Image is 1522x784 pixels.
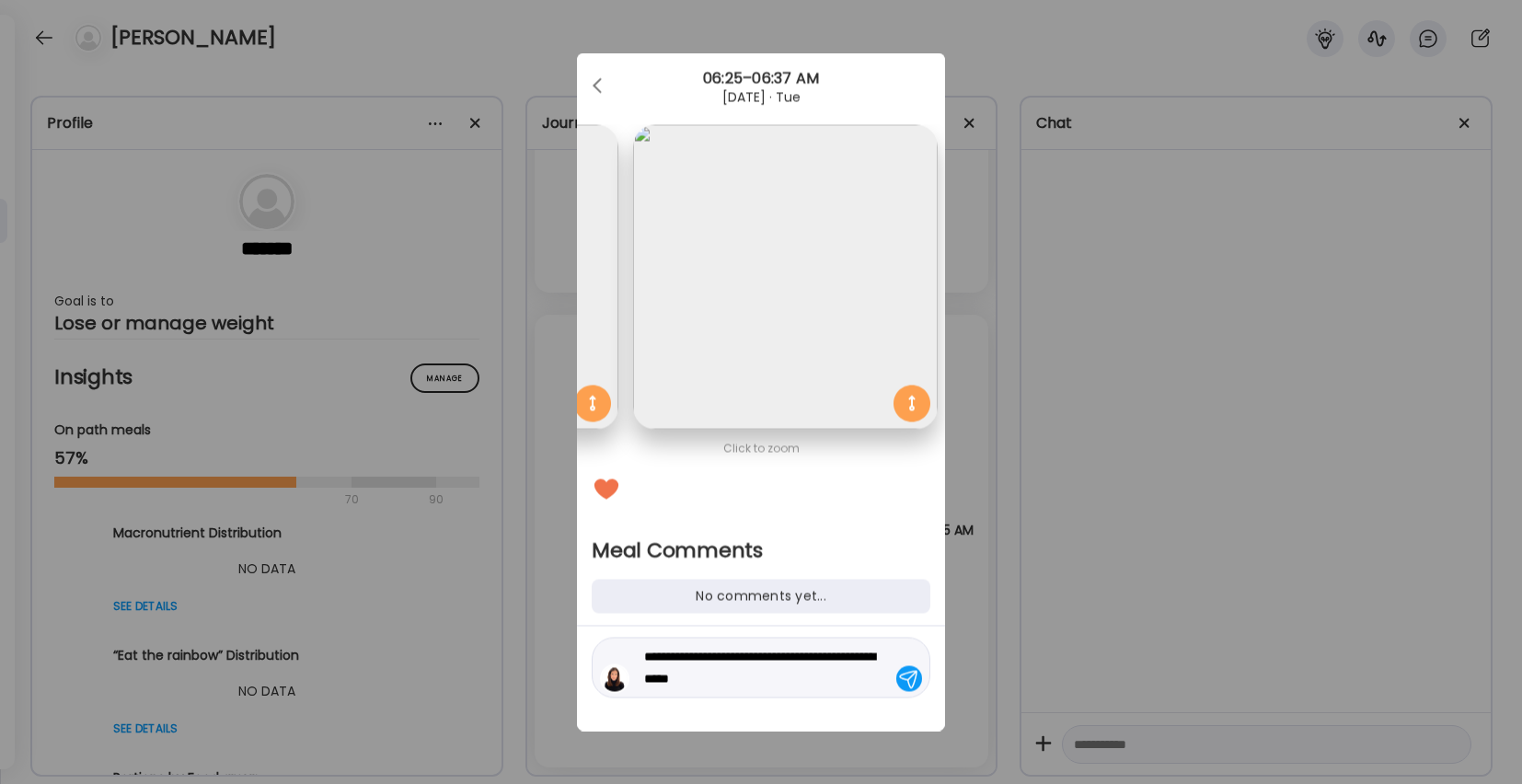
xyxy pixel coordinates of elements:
[602,666,628,692] img: avatars%2FfptQNShTjgNZWdF0DaXs92OC25j2
[577,90,945,105] div: [DATE] · Tue
[592,580,930,614] div: No comments yet...
[577,68,945,90] div: 06:25–06:37 AM
[633,125,938,430] img: images%2F3uhfZ2PFGJZYrMrxNNuwAN7HSJX2%2FHpCIdeEkTwlZ5sDnWNHk%2Fxp6HpmSo0fjgJX9GWQgU_1080
[592,438,930,460] div: Click to zoom
[592,537,930,565] h2: Meal Comments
